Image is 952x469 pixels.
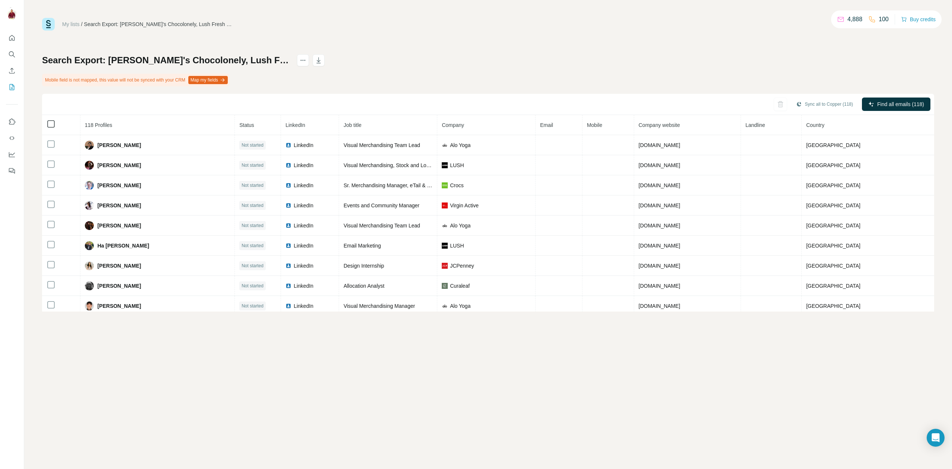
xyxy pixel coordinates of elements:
[6,48,18,61] button: Search
[285,182,291,188] img: LinkedIn logo
[639,243,680,249] span: [DOMAIN_NAME]
[62,21,80,27] a: My lists
[242,162,263,169] span: Not started
[901,14,936,25] button: Buy credits
[85,281,94,290] img: Avatar
[242,202,263,209] span: Not started
[84,20,233,28] div: Search Export: [PERSON_NAME]'s Chocolonely, Lush Fresh Handmade Cosmetics [GEOGRAPHIC_DATA], LUSH...
[98,262,141,269] span: [PERSON_NAME]
[442,202,448,208] img: company-logo
[791,99,858,110] button: Sync all to Copper (118)
[98,202,141,209] span: [PERSON_NAME]
[879,15,889,24] p: 100
[806,122,824,128] span: Country
[242,262,263,269] span: Not started
[6,7,18,19] img: Avatar
[285,303,291,309] img: LinkedIn logo
[450,282,470,290] span: Curaleaf
[806,223,860,229] span: [GEOGRAPHIC_DATA]
[344,122,361,128] span: Job title
[450,202,479,209] span: Virgin Active
[639,303,680,309] span: [DOMAIN_NAME]
[450,242,464,249] span: LUSH
[242,142,263,149] span: Not started
[285,223,291,229] img: LinkedIn logo
[285,142,291,148] img: LinkedIn logo
[639,182,680,188] span: [DOMAIN_NAME]
[442,263,448,269] img: company-logo
[344,243,381,249] span: Email Marketing
[450,302,470,310] span: Alo Yoga
[639,263,680,269] span: [DOMAIN_NAME]
[450,162,464,169] span: LUSH
[85,301,94,310] img: Avatar
[242,283,263,289] span: Not started
[442,303,448,309] img: company-logo
[639,202,680,208] span: [DOMAIN_NAME]
[98,302,141,310] span: [PERSON_NAME]
[6,131,18,145] button: Use Surfe API
[450,222,470,229] span: Alo Yoga
[98,162,141,169] span: [PERSON_NAME]
[42,18,55,31] img: Surfe Logo
[862,98,930,111] button: Find all emails (118)
[294,162,313,169] span: LinkedIn
[639,122,680,128] span: Company website
[927,429,945,447] div: Open Intercom Messenger
[81,20,83,28] li: /
[6,164,18,178] button: Feedback
[6,64,18,77] button: Enrich CSV
[85,201,94,210] img: Avatar
[98,182,141,189] span: [PERSON_NAME]
[85,141,94,150] img: Avatar
[6,31,18,45] button: Quick start
[450,262,474,269] span: JCPenney
[98,222,141,229] span: [PERSON_NAME]
[6,80,18,94] button: My lists
[806,202,860,208] span: [GEOGRAPHIC_DATA]
[294,202,313,209] span: LinkedIn
[806,182,860,188] span: [GEOGRAPHIC_DATA]
[294,222,313,229] span: LinkedIn
[806,263,860,269] span: [GEOGRAPHIC_DATA]
[98,282,141,290] span: [PERSON_NAME]
[344,182,458,188] span: Sr. Merchandising Manager, eTail & Marketplaces
[344,202,419,208] span: Events and Community Manager
[806,142,860,148] span: [GEOGRAPHIC_DATA]
[294,141,313,149] span: LinkedIn
[239,122,254,128] span: Status
[442,243,448,249] img: company-logo
[442,223,448,229] img: company-logo
[242,242,263,249] span: Not started
[294,282,313,290] span: LinkedIn
[344,283,384,289] span: Allocation Analyst
[294,182,313,189] span: LinkedIn
[285,122,305,128] span: LinkedIn
[806,303,860,309] span: [GEOGRAPHIC_DATA]
[442,283,448,289] img: company-logo
[98,141,141,149] span: [PERSON_NAME]
[344,223,420,229] span: Visual Merchandising Team Lead
[285,263,291,269] img: LinkedIn logo
[85,261,94,270] img: Avatar
[85,241,94,250] img: Avatar
[639,223,680,229] span: [DOMAIN_NAME]
[745,122,765,128] span: Landline
[847,15,862,24] p: 4,888
[285,202,291,208] img: LinkedIn logo
[639,162,680,168] span: [DOMAIN_NAME]
[806,283,860,289] span: [GEOGRAPHIC_DATA]
[242,303,263,309] span: Not started
[42,54,290,66] h1: Search Export: [PERSON_NAME]'s Chocolonely, Lush Fresh Handmade Cosmetics [GEOGRAPHIC_DATA], LUSH...
[42,74,229,86] div: Mobile field is not mapped, this value will not be synced with your CRM
[188,76,228,84] button: Map my fields
[587,122,602,128] span: Mobile
[294,262,313,269] span: LinkedIn
[294,242,313,249] span: LinkedIn
[285,243,291,249] img: LinkedIn logo
[344,303,415,309] span: Visual Merchandising Manager
[297,54,309,66] button: actions
[344,162,467,168] span: Visual Merchandising, Stock and Logistics Supervisor
[639,283,680,289] span: [DOMAIN_NAME]
[450,141,470,149] span: Alo Yoga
